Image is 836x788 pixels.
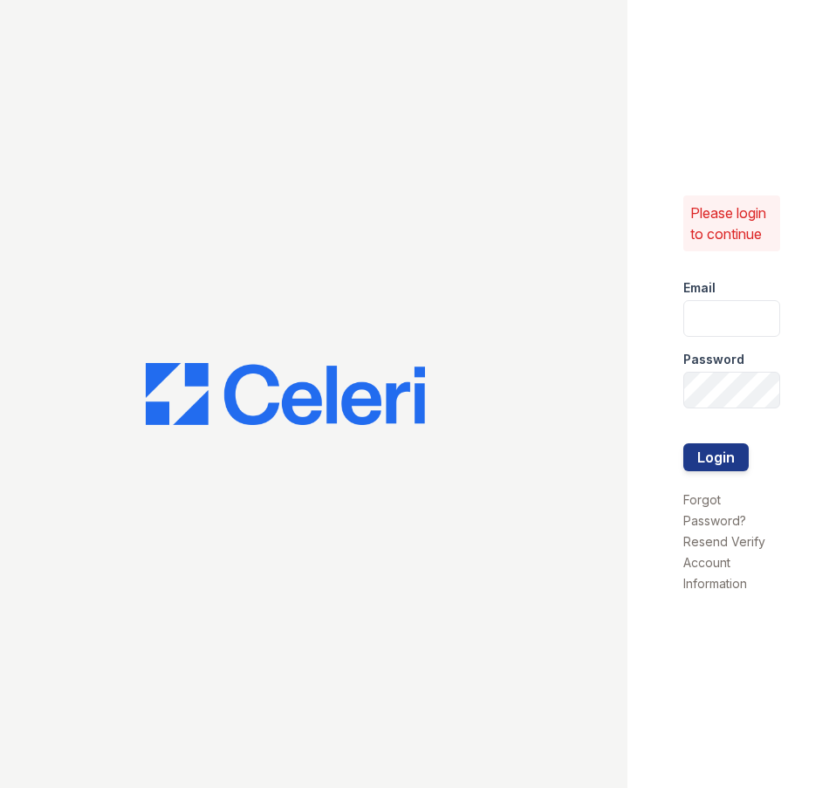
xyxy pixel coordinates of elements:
[683,279,716,297] label: Email
[690,202,774,244] p: Please login to continue
[683,351,744,368] label: Password
[683,443,749,471] button: Login
[683,534,765,591] a: Resend Verify Account Information
[146,363,425,426] img: CE_Logo_Blue-a8612792a0a2168367f1c8372b55b34899dd931a85d93a1a3d3e32e68fde9ad4.png
[683,492,746,528] a: Forgot Password?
